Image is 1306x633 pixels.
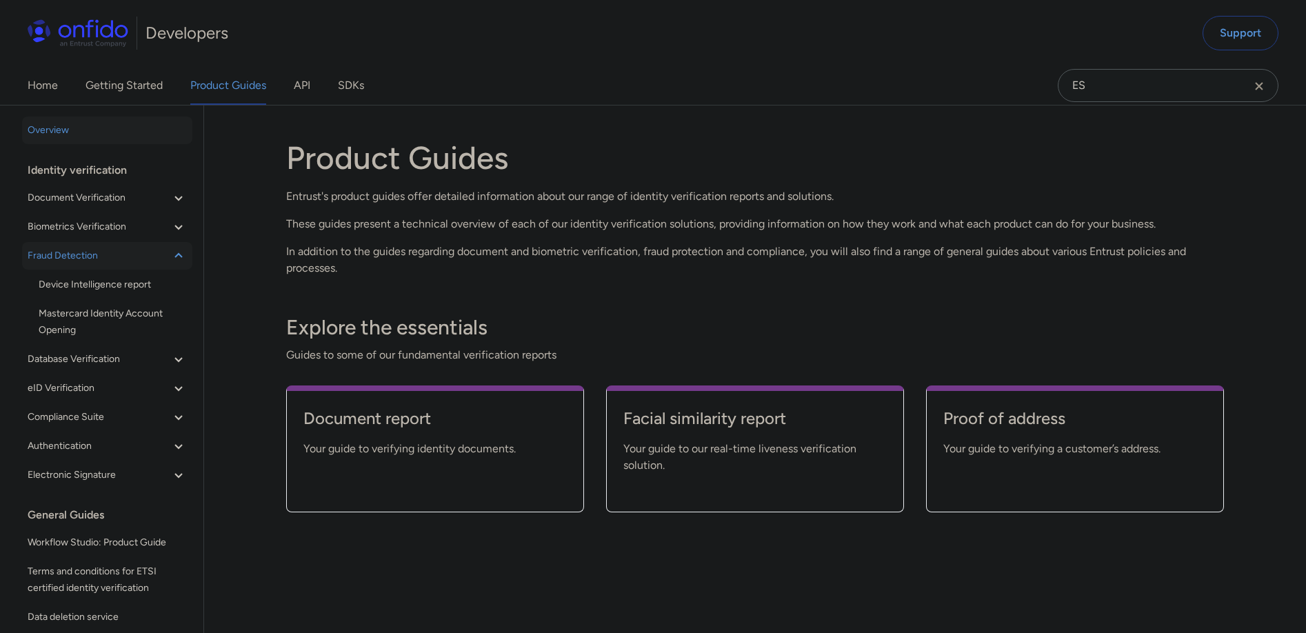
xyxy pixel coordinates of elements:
[28,351,170,368] span: Database Verification
[22,403,192,431] button: Compliance Suite
[22,558,192,602] a: Terms and conditions for ETSI certified identity verification
[1058,69,1278,102] input: Onfido search input field
[22,213,192,241] button: Biometrics Verification
[22,345,192,373] button: Database Verification
[623,441,887,474] span: Your guide to our real-time liveness verification solution.
[943,408,1207,441] a: Proof of address
[145,22,228,44] h1: Developers
[303,408,567,441] a: Document report
[1203,16,1278,50] a: Support
[28,19,128,47] img: Onfido Logo
[286,243,1224,277] p: In addition to the guides regarding document and biometric verification, fraud protection and com...
[338,66,364,105] a: SDKs
[623,408,887,441] a: Facial similarity report
[286,347,1224,363] span: Guides to some of our fundamental verification reports
[28,563,187,596] span: Terms and conditions for ETSI certified identity verification
[33,271,192,299] a: Device Intelligence report
[22,461,192,489] button: Electronic Signature
[943,441,1207,457] span: Your guide to verifying a customer’s address.
[286,216,1224,232] p: These guides present a technical overview of each of our identity verification solutions, providi...
[39,277,187,293] span: Device Intelligence report
[303,408,567,430] h4: Document report
[22,184,192,212] button: Document Verification
[33,300,192,344] a: Mastercard Identity Account Opening
[190,66,266,105] a: Product Guides
[28,248,170,264] span: Fraud Detection
[286,314,1224,341] h3: Explore the essentials
[286,139,1224,177] h1: Product Guides
[28,122,187,139] span: Overview
[28,380,170,396] span: eID Verification
[86,66,163,105] a: Getting Started
[22,432,192,460] button: Authentication
[28,190,170,206] span: Document Verification
[28,438,170,454] span: Authentication
[28,534,187,551] span: Workflow Studio: Product Guide
[22,603,192,631] a: Data deletion service
[22,117,192,144] a: Overview
[28,409,170,425] span: Compliance Suite
[943,408,1207,430] h4: Proof of address
[22,374,192,402] button: eID Verification
[22,242,192,270] button: Fraud Detection
[1251,78,1267,94] svg: Clear search field button
[28,219,170,235] span: Biometrics Verification
[303,441,567,457] span: Your guide to verifying identity documents.
[623,408,887,430] h4: Facial similarity report
[28,609,187,625] span: Data deletion service
[22,529,192,556] a: Workflow Studio: Product Guide
[28,157,198,184] div: Identity verification
[286,188,1224,205] p: Entrust's product guides offer detailed information about our range of identity verification repo...
[39,305,187,339] span: Mastercard Identity Account Opening
[28,66,58,105] a: Home
[294,66,310,105] a: API
[28,501,198,529] div: General Guides
[28,467,170,483] span: Electronic Signature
